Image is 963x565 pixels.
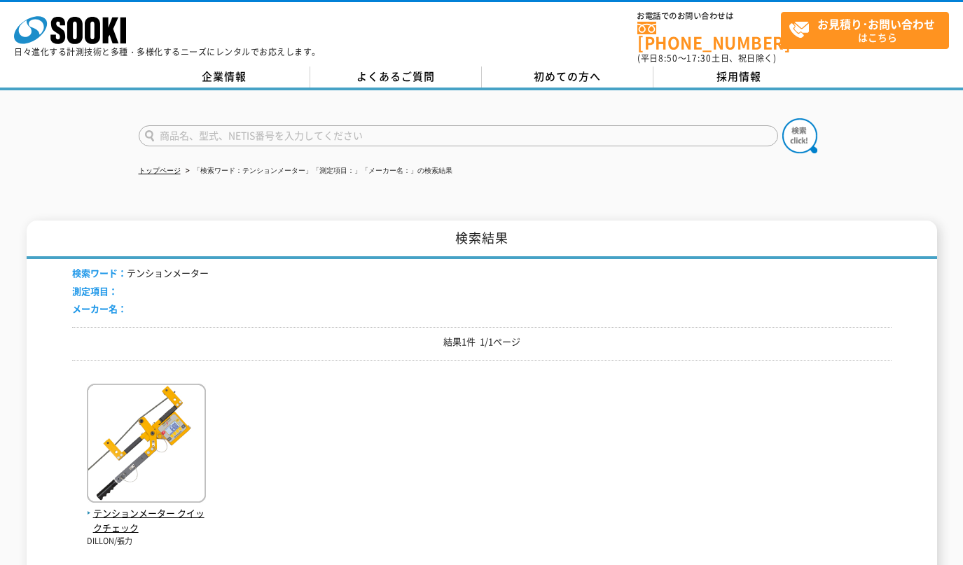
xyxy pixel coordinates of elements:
[72,266,127,279] span: 検索ワード：
[87,491,206,535] a: テンションメーター クイックチェック
[87,506,206,536] span: テンションメーター クイックチェック
[482,67,653,88] a: 初めての方へ
[789,13,948,48] span: はこちら
[637,12,781,20] span: お電話でのお問い合わせは
[653,67,825,88] a: 採用情報
[72,266,209,281] li: テンションメーター
[87,536,206,547] p: DILLON/張力
[310,67,482,88] a: よくあるご質問
[139,67,310,88] a: 企業情報
[817,15,935,32] strong: お見積り･お問い合わせ
[183,164,452,179] li: 「検索ワード：テンションメーター」「測定項目：」「メーカー名：」の検索結果
[658,52,678,64] span: 8:50
[72,284,118,298] span: 測定項目：
[14,48,321,56] p: 日々進化する計測技術と多種・多様化するニーズにレンタルでお応えします。
[782,118,817,153] img: btn_search.png
[781,12,949,49] a: お見積り･お問い合わせはこちら
[637,22,781,50] a: [PHONE_NUMBER]
[27,221,937,259] h1: 検索結果
[139,167,181,174] a: トップページ
[72,335,892,349] p: 結果1件 1/1ページ
[139,125,778,146] input: 商品名、型式、NETIS番号を入力してください
[686,52,712,64] span: 17:30
[637,52,776,64] span: (平日 ～ 土日、祝日除く)
[87,384,206,506] img: クイックチェック
[534,69,601,84] span: 初めての方へ
[72,302,127,315] span: メーカー名：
